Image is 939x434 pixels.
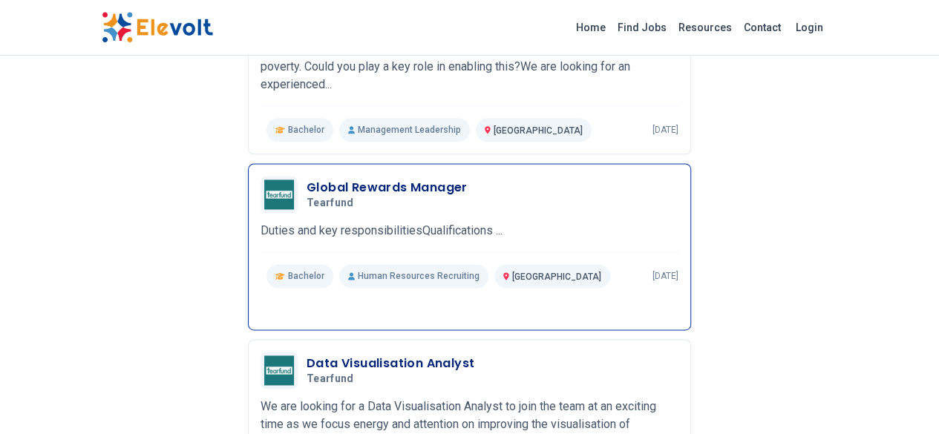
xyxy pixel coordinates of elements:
[339,264,488,288] p: Human Resources Recruiting
[261,22,678,93] p: Tearfund is seeking funding from institutional donors for exceptional large-scale programming aro...
[787,13,832,42] a: Login
[307,355,474,372] h3: Data Visualisation Analyst
[612,16,673,39] a: Find Jobs
[288,270,324,282] span: Bachelor
[288,124,324,136] span: Bachelor
[307,197,354,210] span: Tearfund
[264,180,294,209] img: Tearfund
[652,270,678,282] p: [DATE]
[512,272,601,282] span: [GEOGRAPHIC_DATA]
[738,16,787,39] a: Contact
[652,124,678,136] p: [DATE]
[494,125,583,136] span: [GEOGRAPHIC_DATA]
[865,363,939,434] iframe: Chat Widget
[307,179,468,197] h3: Global Rewards Manager
[570,16,612,39] a: Home
[261,176,678,288] a: TearfundGlobal Rewards ManagerTearfundDuties and key responsibilitiesQualifications ... Bachelor ...
[673,16,738,39] a: Resources
[261,222,678,240] p: Duties and key responsibilitiesQualifications ...
[102,12,213,43] img: Elevolt
[264,355,294,385] img: Tearfund
[307,372,354,386] span: Tearfund
[339,118,470,142] p: Management Leadership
